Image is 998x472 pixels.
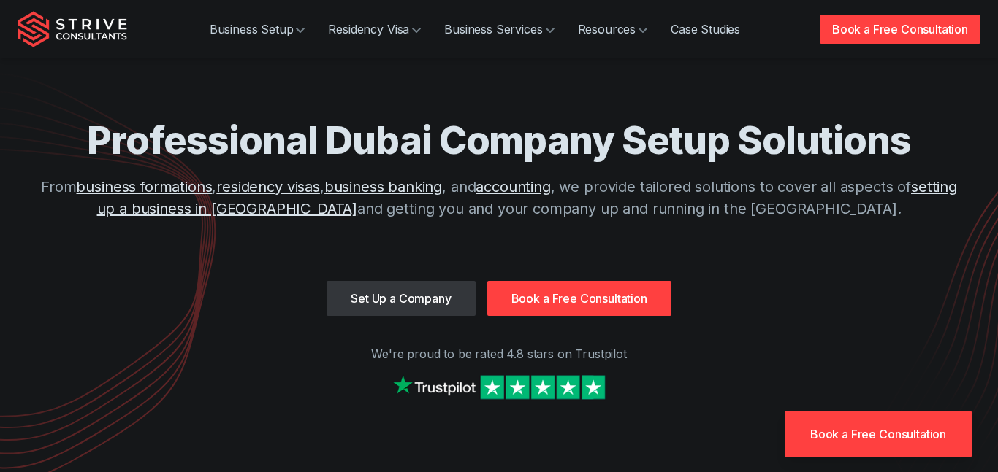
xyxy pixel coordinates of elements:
a: Case Studies [659,15,752,44]
p: From , , , and , we provide tailored solutions to cover all aspects of and getting you and your c... [31,176,967,220]
a: Book a Free Consultation [820,15,980,44]
a: Resources [566,15,660,44]
h1: Professional Dubai Company Setup Solutions [31,117,967,164]
a: business formations [76,178,212,196]
a: Book a Free Consultation [487,281,671,316]
a: accounting [476,178,550,196]
a: business banking [324,178,442,196]
img: Strive on Trustpilot [389,371,609,403]
a: Business Services [433,15,565,44]
a: Residency Visa [316,15,433,44]
a: Business Setup [198,15,317,44]
p: We're proud to be rated 4.8 stars on Trustpilot [18,345,980,363]
img: Strive Consultants [18,11,127,47]
a: residency visas [216,178,320,196]
a: Book a Free Consultation [785,411,972,457]
a: Set Up a Company [327,281,475,316]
